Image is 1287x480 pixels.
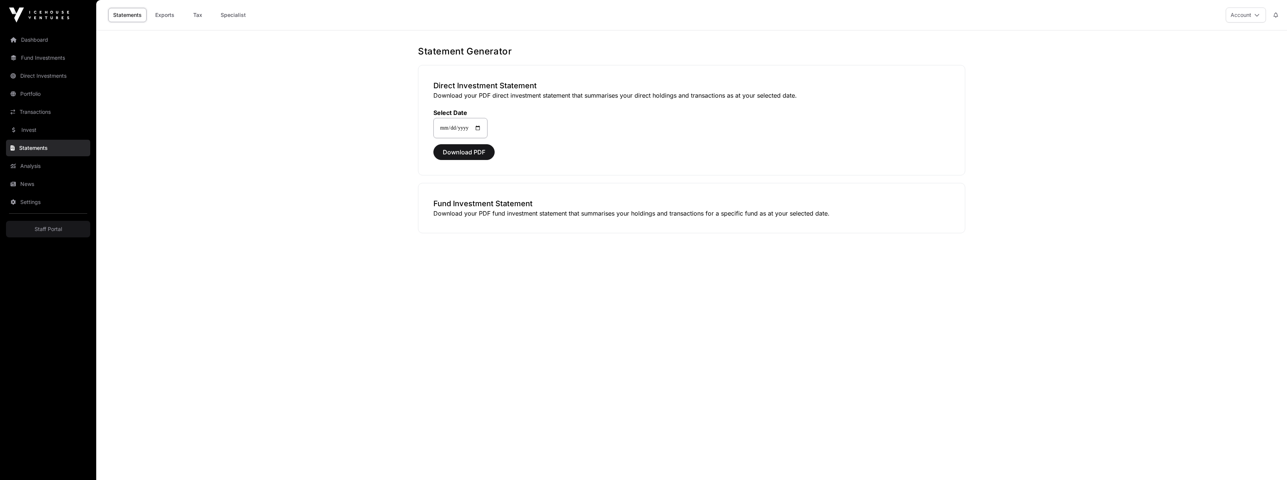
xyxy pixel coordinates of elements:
[6,158,90,174] a: Analysis
[6,86,90,102] a: Portfolio
[183,8,213,22] a: Tax
[6,194,90,210] a: Settings
[433,80,950,91] h3: Direct Investment Statement
[418,45,965,57] h1: Statement Generator
[433,109,488,116] label: Select Date
[6,122,90,138] a: Invest
[6,68,90,84] a: Direct Investments
[9,8,69,23] img: Icehouse Ventures Logo
[433,91,950,100] p: Download your PDF direct investment statement that summarises your direct holdings and transactio...
[443,148,485,157] span: Download PDF
[6,176,90,192] a: News
[6,104,90,120] a: Transactions
[1226,8,1266,23] button: Account
[1249,444,1287,480] iframe: Chat Widget
[433,152,495,159] a: Download PDF
[6,140,90,156] a: Statements
[6,32,90,48] a: Dashboard
[433,209,950,218] p: Download your PDF fund investment statement that summarises your holdings and transactions for a ...
[6,221,90,237] a: Staff Portal
[216,8,251,22] a: Specialist
[108,8,147,22] a: Statements
[433,144,495,160] button: Download PDF
[433,198,950,209] h3: Fund Investment Statement
[6,50,90,66] a: Fund Investments
[150,8,180,22] a: Exports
